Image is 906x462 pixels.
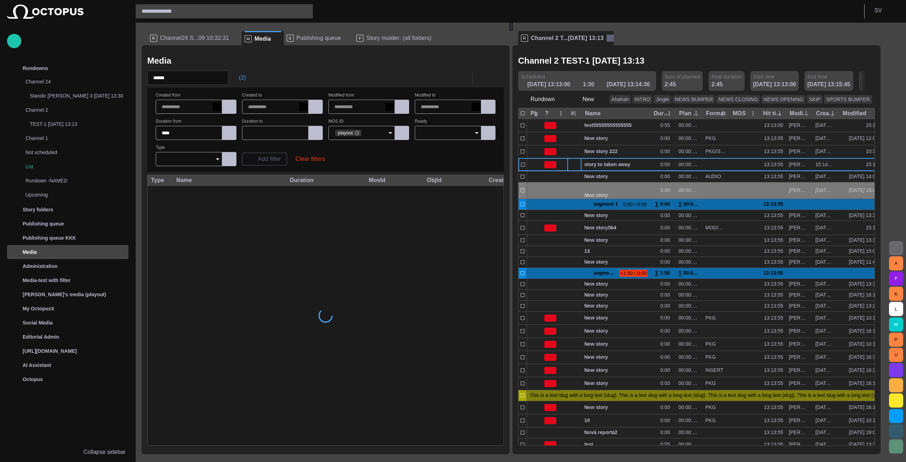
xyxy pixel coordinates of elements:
[815,135,836,142] div: 29/08 10:10:04
[584,351,647,364] div: New story
[762,354,783,361] div: 13:13:55
[584,364,647,377] div: New story
[584,303,647,309] span: New story
[762,328,783,334] div: 13:13:55
[815,212,836,219] div: 29/08 10:12:02
[678,303,700,309] div: 00:00:00:00
[678,404,700,411] div: 00:00:00:00
[584,341,647,347] span: New story
[665,73,700,80] span: Sum of planned
[849,292,888,298] div: 10/09 16:16:19
[287,35,294,42] p: S
[705,224,726,231] div: MOD/PKG
[11,160,128,174] div: List
[789,281,810,287] div: Peter Drevicky (pdrevicky)
[7,372,128,386] div: Octopus
[789,212,810,219] div: Peter Drevicky (pdrevicky)
[584,279,647,290] div: New story
[584,210,647,221] div: New story
[156,119,182,124] label: Duration from
[807,73,827,80] span: End time
[815,315,836,321] div: 29/08 10:10:08
[584,292,647,298] span: New story
[472,128,482,138] button: Open
[584,259,647,265] span: New story
[584,237,647,244] span: New story
[570,109,580,118] button: # column menu
[584,161,647,168] span: story to taken away
[889,287,903,301] button: K
[632,95,652,104] button: INTRO
[242,31,283,45] div: MMedia
[678,429,700,436] div: 00:00:00:00
[147,56,171,66] h2: Media
[678,380,700,387] div: 00:00:00:00
[584,221,647,235] div: New story564
[875,6,882,15] p: S V
[789,341,810,347] div: Ivan Vasyliev (ivasyliev)
[521,73,545,80] span: Scheduled
[584,354,647,361] span: New story
[678,328,700,334] div: 00:00:00:00
[531,35,604,42] span: Channel 2 T...[DATE] 13:13
[609,95,631,104] button: Ahahah
[762,367,783,374] div: 13:13:55
[7,5,84,19] img: Octopus News Room
[660,237,673,244] div: 0:00
[297,35,341,42] span: Publishing queue
[242,119,263,124] label: Duration to
[584,328,647,334] span: New story
[23,277,70,284] p: Media-test with filter
[415,93,436,98] label: Modified to
[660,259,673,265] div: 0:00
[762,303,783,309] div: 13:13:55
[660,429,673,436] div: 0:00
[660,148,673,155] div: 0:00
[762,122,783,129] div: 13:13:00
[213,154,223,164] button: Open
[23,220,64,227] p: Publishing queue
[584,268,617,279] div: segment 2
[678,417,700,424] div: 00:00:00:00
[530,109,540,118] button: Pg column menu
[678,135,700,142] div: 00:00:00:00
[229,71,249,84] button: (2)
[583,80,598,89] div: 1:30
[584,404,647,411] span: New story
[705,354,716,361] div: PKG
[678,281,700,287] div: 00:00:00:00
[660,303,673,309] div: 0:00
[716,95,760,104] button: NEWS CLOSING
[584,301,647,311] div: New story
[584,427,647,438] div: Nová reportáž
[660,135,673,142] div: 0:00
[815,292,836,298] div: 29/08 10:12:03
[789,404,810,411] div: Karel Petrak (kpetrak)
[815,187,836,194] div: 29/08 10:12:00
[584,145,647,158] div: New story 222
[815,161,836,168] div: 15:14:21
[254,35,271,42] span: Media
[889,348,903,362] button: U
[660,315,673,321] div: 0:00
[866,148,888,155] div: 10:32:38
[815,173,836,180] div: 29/08 10:11:58
[678,315,700,321] div: 00:00:00:00
[30,121,128,128] p: TEST-1 [DATE] 13:13
[762,315,783,321] div: 13:13:55
[678,224,700,231] div: 00:00:00:00
[762,341,783,347] div: 13:13:55
[762,135,783,142] div: 13:13:55
[789,187,810,194] div: Karel Petrak (kpetrak)
[815,404,836,411] div: 29/08 10:10:16
[705,315,716,321] div: PKG
[660,404,673,411] div: 0:00
[815,224,836,231] div: 11/08 11:09:46
[160,35,229,42] span: Channel24 S...09 10:32:31
[678,122,700,129] div: 00:00:55:00
[25,163,128,170] p: List
[16,89,128,104] div: Standic [PERSON_NAME] 3 [DATE] 13:30
[849,281,888,287] div: 05/09 13:36:38
[762,148,783,155] div: 13:13:55
[7,273,128,287] div: Media-test with filter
